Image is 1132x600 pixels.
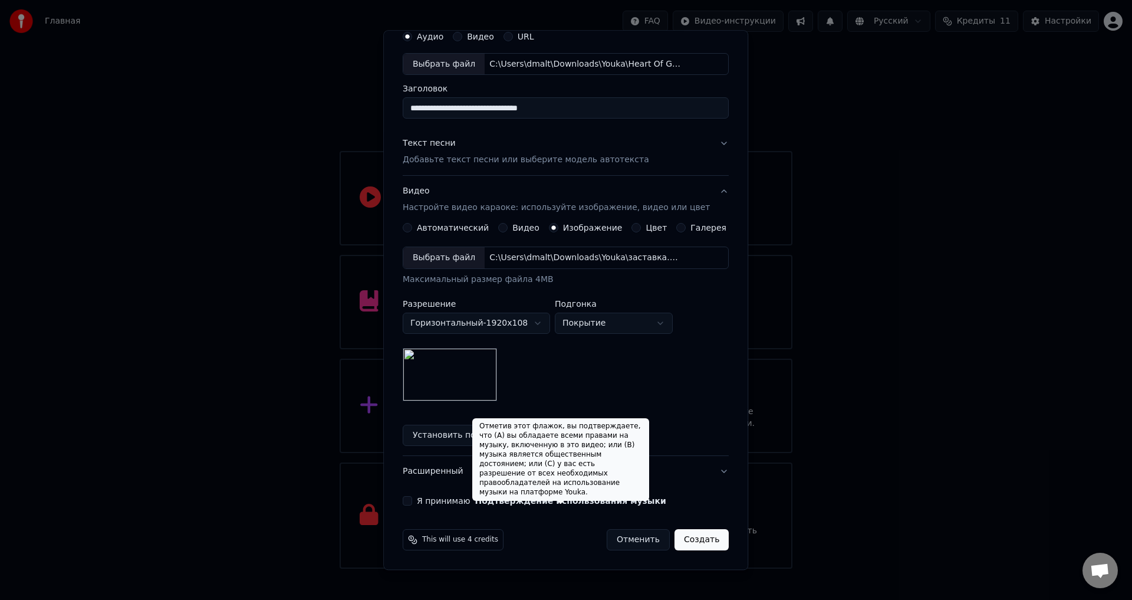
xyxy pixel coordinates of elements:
[403,85,729,93] label: Заголовок
[485,253,685,264] div: C:\Users\dmalt\Downloads\Youka\заставка.png
[403,138,456,150] div: Текст песни
[403,202,710,214] p: Настройте видео караоке: используйте изображение, видео или цвет
[555,300,673,309] label: Подгонка
[691,224,727,232] label: Галерея
[563,224,623,232] label: Изображение
[472,418,649,501] div: Отметив этот флажок, вы подтверждаете, что (A) вы обладаете всеми правами на музыку, включенную в...
[403,425,537,447] button: Установить по умолчанию
[403,457,729,487] button: Расширенный
[417,497,666,506] label: Я принимаю
[417,224,489,232] label: Автоматический
[403,54,485,75] div: Выбрать файл
[403,300,550,309] label: Разрешение
[403,186,710,214] div: Видео
[403,176,729,224] button: ВидеоНастройте видео караоке: используйте изображение, видео или цвет
[403,129,729,176] button: Текст песниДобавьте текст песни или выберите модель автотекста
[403,155,649,166] p: Добавьте текст песни или выберите модель автотекста
[485,58,685,70] div: C:\Users\dmalt\Downloads\Youka\Heart Of Gold - [PERSON_NAME].mp3
[422,536,498,545] span: This will use 4 credits
[403,224,729,456] div: ВидеоНастройте видео караоке: используйте изображение, видео или цвет
[512,224,539,232] label: Видео
[607,530,670,551] button: Отменить
[475,497,666,506] button: Я принимаю
[518,32,534,41] label: URL
[417,32,443,41] label: Аудио
[403,274,729,286] div: Максимальный размер файла 4MB
[403,248,485,269] div: Выбрать файл
[467,32,494,41] label: Видео
[646,224,667,232] label: Цвет
[674,530,729,551] button: Создать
